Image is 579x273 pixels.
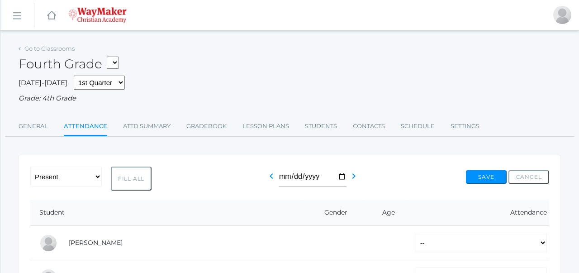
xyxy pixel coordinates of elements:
[39,234,57,252] div: Emilia Diedrich
[451,117,479,135] a: Settings
[348,171,359,182] i: chevron_right
[401,117,435,135] a: Schedule
[407,200,549,226] th: Attendance
[266,171,277,182] i: chevron_left
[364,200,407,226] th: Age
[353,117,385,135] a: Contacts
[123,117,171,135] a: Attd Summary
[19,78,67,87] span: [DATE]-[DATE]
[266,175,277,183] a: chevron_left
[242,117,289,135] a: Lesson Plans
[466,170,507,184] button: Save
[19,117,48,135] a: General
[69,239,123,247] a: [PERSON_NAME]
[348,175,359,183] a: chevron_right
[553,6,571,24] div: Joshua Bennett
[19,93,561,104] div: Grade: 4th Grade
[111,167,152,191] button: Fill All
[508,170,549,184] button: Cancel
[64,117,107,137] a: Attendance
[68,7,127,23] img: waymaker-logo-stack-white-1602f2b1af18da31a5905e9982d058868370996dac5278e84edea6dabf9a3315.png
[302,200,364,226] th: Gender
[30,200,302,226] th: Student
[24,45,75,52] a: Go to Classrooms
[305,117,337,135] a: Students
[19,57,119,71] h2: Fourth Grade
[186,117,227,135] a: Gradebook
